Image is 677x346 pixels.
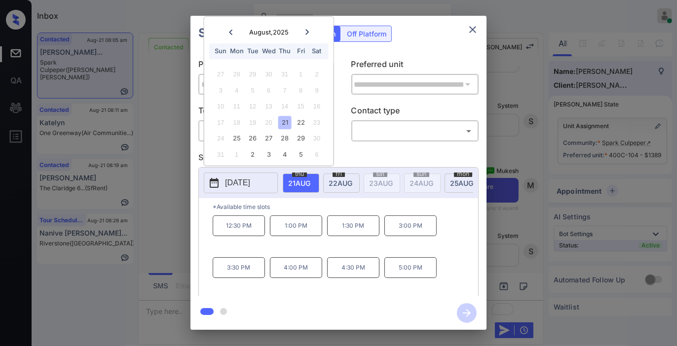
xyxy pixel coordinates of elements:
div: Choose Friday, August 22nd, 2025 [294,116,307,129]
div: month 2025-08 [207,67,330,163]
span: fri [333,171,345,177]
div: Not available Saturday, August 23rd, 2025 [310,116,323,129]
div: Not available Monday, September 1st, 2025 [230,148,243,161]
p: 3:00 PM [384,215,437,236]
div: Choose Tuesday, August 26th, 2025 [246,132,260,145]
p: 3:30 PM [213,257,265,278]
div: Not available Monday, August 11th, 2025 [230,100,243,113]
div: date-select [323,173,360,193]
div: Off Platform [342,26,391,41]
div: Choose Friday, September 5th, 2025 [294,148,307,161]
div: Choose Tuesday, September 2nd, 2025 [246,148,260,161]
p: *Available time slots [213,198,478,215]
button: btn-next [451,300,483,326]
div: Not available Monday, August 18th, 2025 [230,116,243,129]
div: Not available Saturday, September 6th, 2025 [310,148,323,161]
span: thu [292,171,307,177]
div: Not available Saturday, August 16th, 2025 [310,100,323,113]
div: Not available Monday, August 4th, 2025 [230,84,243,97]
div: Choose Wednesday, September 3rd, 2025 [262,148,275,161]
div: Not available Tuesday, July 29th, 2025 [246,68,260,81]
div: Not available Tuesday, August 12th, 2025 [246,100,260,113]
div: Not available Monday, July 28th, 2025 [230,68,243,81]
div: Not available Wednesday, August 20th, 2025 [262,116,275,129]
div: Choose Friday, August 29th, 2025 [294,132,307,145]
div: Not available Wednesday, August 6th, 2025 [262,84,275,97]
div: Not available Wednesday, July 30th, 2025 [262,68,275,81]
div: Not available Sunday, August 17th, 2025 [214,116,227,129]
div: Choose Wednesday, August 27th, 2025 [262,132,275,145]
div: date-select [445,173,481,193]
p: 1:00 PM [270,215,322,236]
p: [DATE] [225,177,250,189]
div: Not available Sunday, August 31st, 2025 [214,148,227,161]
p: Tour type [198,104,326,120]
div: Mon [230,45,243,58]
h2: Schedule Tour [190,16,291,50]
div: Not available Saturday, August 2nd, 2025 [310,68,323,81]
div: Not available Sunday, August 10th, 2025 [214,100,227,113]
div: Sat [310,45,323,58]
div: Not available Friday, August 8th, 2025 [294,84,307,97]
div: Not available Saturday, August 9th, 2025 [310,84,323,97]
div: Not available Thursday, August 7th, 2025 [278,84,292,97]
span: 22 AUG [329,179,352,187]
p: 1:30 PM [327,215,379,236]
div: Thu [278,45,292,58]
div: Not available Sunday, July 27th, 2025 [214,68,227,81]
button: close [463,20,483,39]
div: Tue [246,45,260,58]
div: Fri [294,45,307,58]
p: Contact type [351,104,479,120]
p: 5:00 PM [384,257,437,278]
button: [DATE] [204,173,278,193]
div: Not available Thursday, August 14th, 2025 [278,100,292,113]
div: date-select [283,173,319,193]
p: Select slot [198,151,479,167]
div: Not available Tuesday, August 19th, 2025 [246,116,260,129]
div: Not available Friday, August 15th, 2025 [294,100,307,113]
div: Not available Sunday, August 24th, 2025 [214,132,227,145]
p: Preferred community [198,58,326,74]
div: Not available Wednesday, August 13th, 2025 [262,100,275,113]
div: In Person [201,123,324,139]
p: Preferred unit [351,58,479,74]
div: Sun [214,45,227,58]
div: Choose Thursday, August 28th, 2025 [278,132,292,145]
span: 21 AUG [288,179,310,187]
p: 4:30 PM [327,257,379,278]
div: Not available Friday, August 1st, 2025 [294,68,307,81]
p: 4:00 PM [270,257,322,278]
span: mon [454,171,472,177]
div: Choose Thursday, August 21st, 2025 [278,116,292,129]
div: Choose Monday, August 25th, 2025 [230,132,243,145]
div: Not available Tuesday, August 5th, 2025 [246,84,260,97]
div: Choose Thursday, September 4th, 2025 [278,148,292,161]
span: 25 AUG [450,179,473,187]
div: Not available Thursday, July 31st, 2025 [278,68,292,81]
div: Wed [262,45,275,58]
div: Not available Sunday, August 3rd, 2025 [214,84,227,97]
p: 12:30 PM [213,215,265,236]
div: Not available Saturday, August 30th, 2025 [310,132,323,145]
